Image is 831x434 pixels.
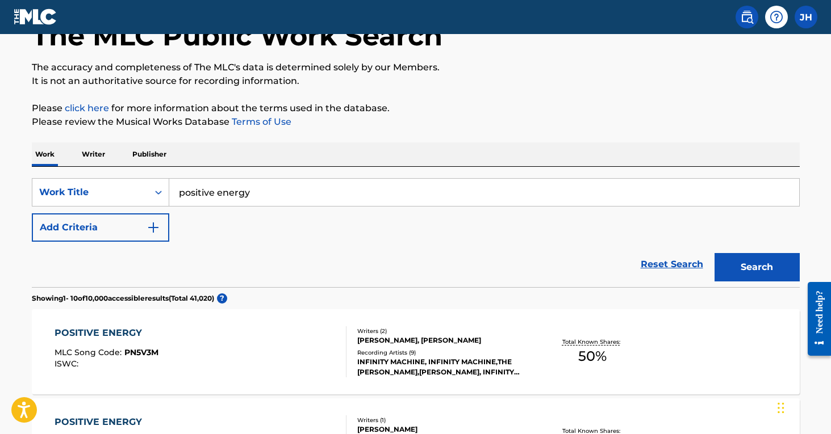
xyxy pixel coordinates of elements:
span: ? [217,293,227,304]
iframe: Chat Widget [774,380,831,434]
div: Recording Artists ( 9 ) [357,348,529,357]
a: click here [65,103,109,113]
div: Drag [778,391,784,425]
span: 50 % [578,346,607,366]
a: Terms of Use [229,116,291,127]
span: ISWC : [55,359,81,369]
div: Writers ( 2 ) [357,327,529,335]
a: Reset Search [635,252,709,277]
img: 9d2ae6d4665cec9f34b9.svg [147,221,160,234]
div: Work Title [39,186,141,199]
button: Add Criteria [32,213,169,242]
div: POSITIVE ENERGY [55,326,158,340]
iframe: Resource Center [799,272,831,366]
p: The accuracy and completeness of The MLC's data is determined solely by our Members. [32,61,800,74]
h1: The MLC Public Work Search [32,19,442,53]
p: Writer [78,142,108,166]
div: Writers ( 1 ) [357,416,529,424]
div: [PERSON_NAME], [PERSON_NAME] [357,335,529,345]
p: Work [32,142,58,166]
p: Please for more information about the terms used in the database. [32,102,800,115]
div: User Menu [795,6,817,28]
div: Help [765,6,788,28]
p: Publisher [129,142,170,166]
p: Total Known Shares: [562,338,623,346]
p: Showing 1 - 10 of 10,000 accessible results (Total 41,020 ) [32,293,214,304]
img: search [740,10,754,24]
a: Public Search [736,6,758,28]
button: Search [715,253,800,281]
p: It is not an authoritative source for recording information. [32,74,800,88]
a: POSITIVE ENERGYMLC Song Code:PN5V3MISWC:Writers (2)[PERSON_NAME], [PERSON_NAME]Recording Artists ... [32,309,800,394]
span: MLC Song Code : [55,347,124,357]
img: help [770,10,783,24]
p: Please review the Musical Works Database [32,115,800,129]
span: PN5V3M [124,347,158,357]
form: Search Form [32,178,800,287]
img: MLC Logo [14,9,57,25]
div: POSITIVE ENERGY [55,415,158,429]
div: INFINITY MACHINE, INFINITY MACHINE,THE [PERSON_NAME],[PERSON_NAME], INFINITY MACHINE, INFINITY MA... [357,357,529,377]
